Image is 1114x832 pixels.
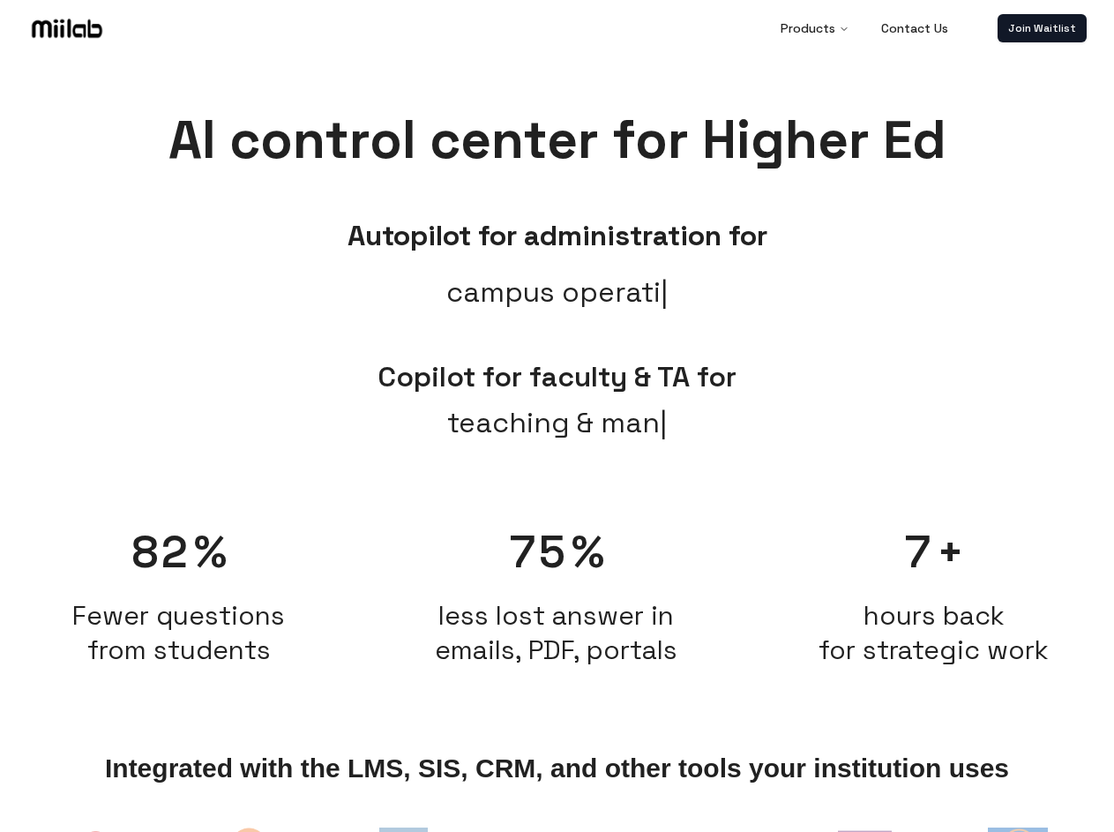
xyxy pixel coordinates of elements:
nav: Main [766,11,962,46]
span: % [194,524,227,581]
a: Join Waitlist [998,14,1087,42]
span: % [572,524,604,581]
span: 7 [904,524,934,581]
b: Autopilot for administration for [348,218,767,253]
span: teaching & man [447,401,667,444]
span: hours back for strategic work [819,598,1049,667]
img: Logo [28,15,106,41]
span: + [937,524,964,581]
span: Integrated with the LMS, SIS, CRM, and other tools your institution uses [105,753,1009,783]
a: Contact Us [867,11,962,46]
h2: less lost answer in emails, PDF, portals [377,598,736,667]
span: AI control center for Higher Ed [168,106,946,174]
span: campus operati [446,271,668,313]
span: 82 [131,524,191,581]
span: 75 [509,524,568,581]
button: Products [766,11,864,46]
span: Copilot for faculty & TA for [378,359,736,394]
